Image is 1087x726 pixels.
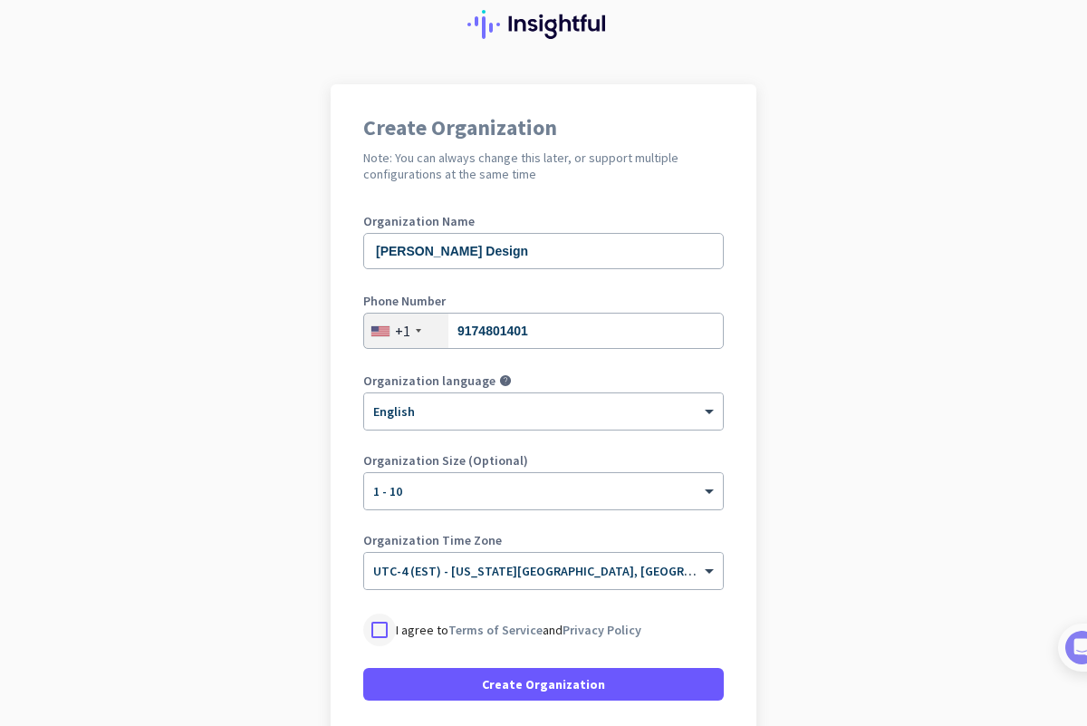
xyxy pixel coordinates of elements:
h1: Create Organization [363,117,724,139]
span: Create Organization [482,675,605,693]
i: help [499,374,512,387]
input: What is the name of your organization? [363,233,724,269]
label: Organization language [363,374,495,387]
label: Organization Time Zone [363,534,724,547]
label: Organization Name [363,215,724,227]
a: Terms of Service [448,622,543,638]
h2: Note: You can always change this later, or support multiple configurations at the same time [363,150,724,182]
img: Insightful [467,10,620,39]
label: Phone Number [363,295,724,307]
div: +1 [395,322,410,340]
p: I agree to and [396,621,641,639]
a: Privacy Policy [563,622,641,638]
button: Create Organization [363,668,724,701]
label: Organization Size (Optional) [363,454,724,467]
input: 201-555-0123 [363,313,724,349]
